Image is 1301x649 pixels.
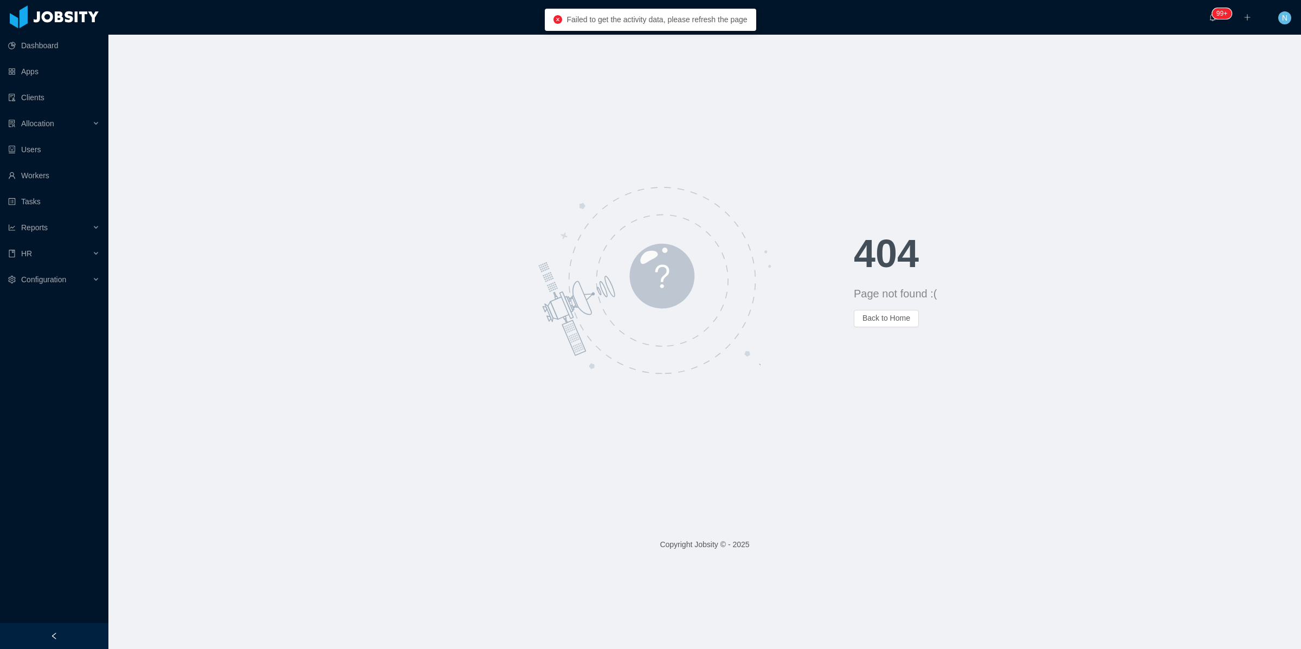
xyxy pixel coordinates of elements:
[21,119,54,128] span: Allocation
[21,275,66,284] span: Configuration
[1244,14,1251,21] i: icon: plus
[1212,8,1232,19] sup: 1674
[8,224,16,231] i: icon: line-chart
[8,87,100,108] a: icon: auditClients
[854,234,1301,273] h1: 404
[1209,14,1216,21] i: icon: bell
[8,250,16,257] i: icon: book
[8,191,100,212] a: icon: profileTasks
[21,223,48,232] span: Reports
[8,61,100,82] a: icon: appstoreApps
[8,139,100,160] a: icon: robotUsers
[553,15,562,24] i: icon: close-circle
[854,314,919,322] a: Back to Home
[8,120,16,127] i: icon: solution
[854,286,1301,301] div: Page not found :(
[566,15,747,24] span: Failed to get the activity data, please refresh the page
[8,276,16,283] i: icon: setting
[108,526,1301,563] footer: Copyright Jobsity © - 2025
[21,249,32,258] span: HR
[8,35,100,56] a: icon: pie-chartDashboard
[1282,11,1287,24] span: N
[8,165,100,186] a: icon: userWorkers
[854,310,919,327] button: Back to Home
